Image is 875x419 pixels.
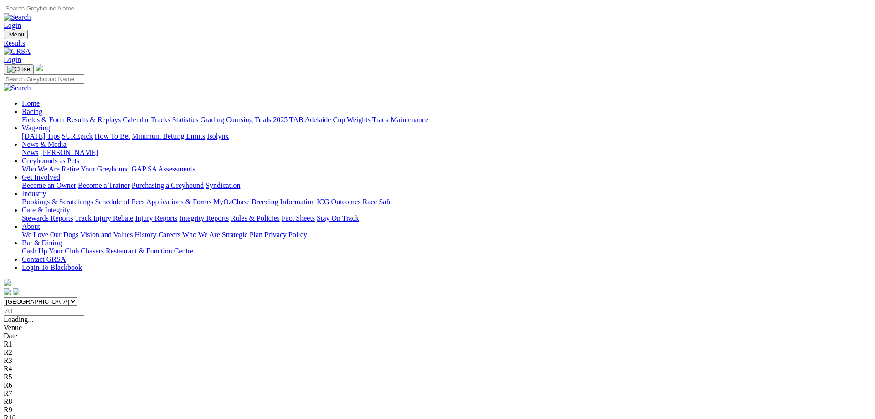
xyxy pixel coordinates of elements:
a: History [134,231,156,238]
a: Integrity Reports [179,214,229,222]
div: R9 [4,406,871,414]
a: Track Maintenance [372,116,428,124]
a: Cash Up Your Club [22,247,79,255]
div: R1 [4,340,871,348]
a: MyOzChase [213,198,250,206]
a: Calendar [123,116,149,124]
a: [DATE] Tips [22,132,60,140]
div: Venue [4,324,871,332]
a: Care & Integrity [22,206,70,214]
a: Become a Trainer [78,181,130,189]
a: News & Media [22,140,67,148]
a: News [22,149,38,156]
a: Strategic Plan [222,231,262,238]
div: R5 [4,373,871,381]
div: Industry [22,198,871,206]
a: Privacy Policy [264,231,307,238]
div: Bar & Dining [22,247,871,255]
a: Bookings & Scratchings [22,198,93,206]
a: Trials [254,116,271,124]
div: R8 [4,398,871,406]
a: Schedule of Fees [95,198,144,206]
a: How To Bet [95,132,130,140]
a: Contact GRSA [22,255,66,263]
a: Minimum Betting Limits [132,132,205,140]
a: We Love Our Dogs [22,231,78,238]
img: logo-grsa-white.png [4,279,11,286]
div: Wagering [22,132,871,140]
div: R7 [4,389,871,398]
a: Tracks [151,116,170,124]
a: Statistics [172,116,199,124]
div: Care & Integrity [22,214,871,222]
a: Applications & Forms [146,198,211,206]
span: Loading... [4,316,33,323]
div: Racing [22,116,871,124]
a: Race Safe [362,198,391,206]
a: Bar & Dining [22,239,62,247]
div: News & Media [22,149,871,157]
a: Track Injury Rebate [75,214,133,222]
a: Racing [22,108,42,115]
a: 2025 TAB Adelaide Cup [273,116,345,124]
a: Retire Your Greyhound [62,165,130,173]
img: GRSA [4,47,31,56]
div: Get Involved [22,181,871,190]
a: [PERSON_NAME] [40,149,98,156]
a: Login [4,21,21,29]
a: Stay On Track [317,214,359,222]
img: logo-grsa-white.png [36,64,43,71]
img: facebook.svg [4,288,11,295]
a: Greyhounds as Pets [22,157,79,165]
a: Wagering [22,124,50,132]
a: Weights [347,116,371,124]
a: ICG Outcomes [317,198,360,206]
a: Fact Sheets [282,214,315,222]
div: R2 [4,348,871,357]
div: Greyhounds as Pets [22,165,871,173]
a: Results [4,39,871,47]
a: Industry [22,190,46,197]
span: Menu [9,31,24,38]
img: Close [7,66,30,73]
div: R6 [4,381,871,389]
button: Toggle navigation [4,64,34,74]
a: Get Involved [22,173,60,181]
div: About [22,231,871,239]
a: Stewards Reports [22,214,73,222]
input: Select date [4,306,84,316]
a: Results & Replays [67,116,121,124]
a: Become an Owner [22,181,76,189]
a: Injury Reports [135,214,177,222]
button: Toggle navigation [4,30,28,39]
img: Search [4,84,31,92]
img: Search [4,13,31,21]
a: Careers [158,231,180,238]
a: Isolynx [207,132,229,140]
a: Who We Are [182,231,220,238]
a: Rules & Policies [231,214,280,222]
a: Home [22,99,40,107]
div: R4 [4,365,871,373]
input: Search [4,4,84,13]
a: Syndication [206,181,240,189]
a: Chasers Restaurant & Function Centre [81,247,193,255]
a: Who We Are [22,165,60,173]
div: Date [4,332,871,340]
a: About [22,222,40,230]
img: twitter.svg [13,288,20,295]
a: Login [4,56,21,63]
a: Grading [201,116,224,124]
a: Coursing [226,116,253,124]
a: Fields & Form [22,116,65,124]
a: GAP SA Assessments [132,165,196,173]
a: SUREpick [62,132,93,140]
a: Breeding Information [252,198,315,206]
a: Purchasing a Greyhound [132,181,204,189]
a: Login To Blackbook [22,264,82,271]
input: Search [4,74,84,84]
div: R3 [4,357,871,365]
a: Vision and Values [80,231,133,238]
